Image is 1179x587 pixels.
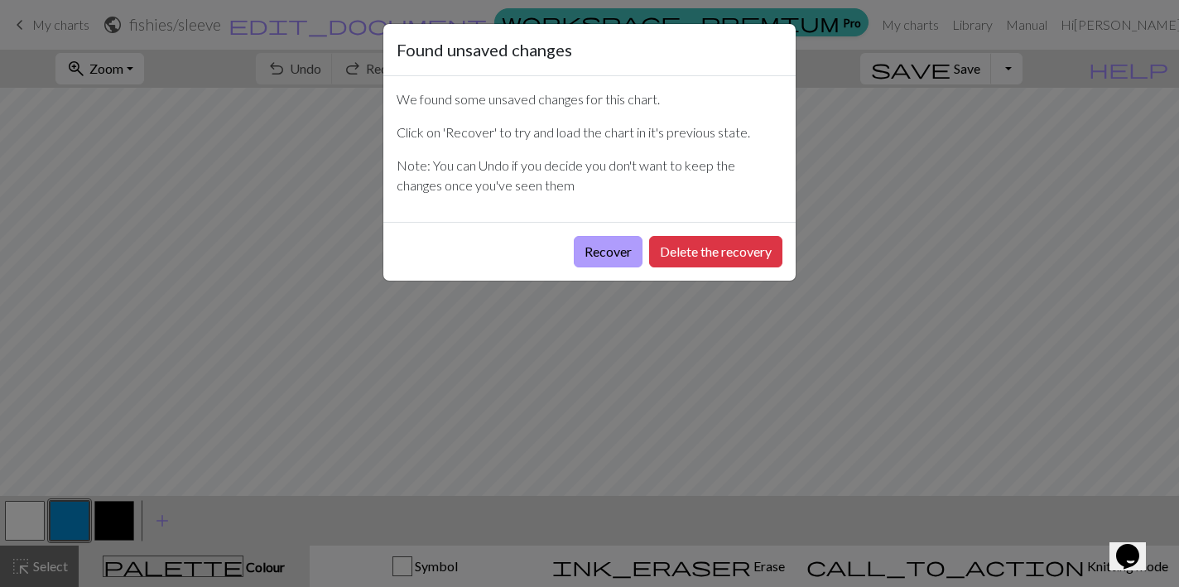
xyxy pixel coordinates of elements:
[397,89,782,109] p: We found some unsaved changes for this chart.
[397,37,572,62] h5: Found unsaved changes
[1109,521,1162,570] iframe: chat widget
[649,236,782,267] button: Delete the recovery
[397,123,782,142] p: Click on 'Recover' to try and load the chart in it's previous state.
[397,156,782,195] p: Note: You can Undo if you decide you don't want to keep the changes once you've seen them
[574,236,642,267] button: Recover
